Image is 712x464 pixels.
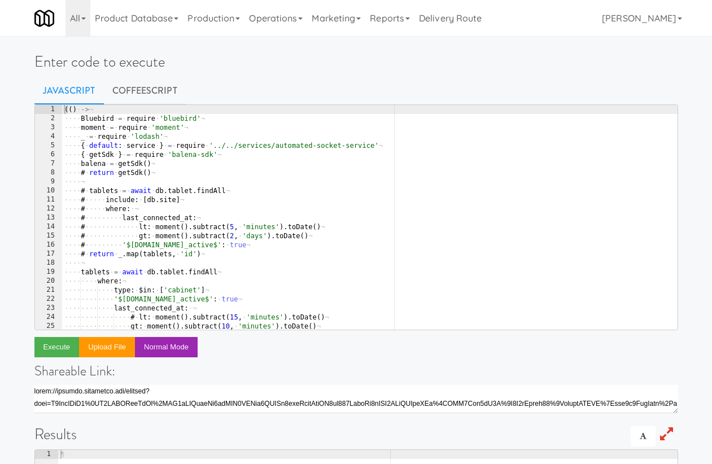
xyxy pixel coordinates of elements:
div: 22 [35,295,62,304]
div: 17 [35,249,62,259]
a: CoffeeScript [104,77,186,105]
div: 25 [35,322,62,331]
button: Upload file [79,337,135,357]
h1: Results [34,426,678,443]
div: 14 [35,222,62,231]
a: Javascript [34,77,104,105]
h4: Shareable Link: [34,364,678,378]
button: Normal Mode [135,337,198,357]
div: 24 [35,313,62,322]
textarea: lorem://ipsumdo.sitametco.adi/elitsed?doei=T9IncIDiD1%0UT2LABOReeTdOl%2MAG1aLIQuaeNi6adMIN0VENia6... [34,385,678,413]
img: Micromart [34,8,54,28]
div: 15 [35,231,62,240]
div: 21 [35,286,62,295]
h1: Enter code to execute [34,54,678,70]
div: 12 [35,204,62,213]
div: 20 [35,277,62,286]
div: 2 [35,114,62,123]
div: 16 [35,240,62,249]
div: 23 [35,304,62,313]
div: 3 [35,123,62,132]
div: 11 [35,195,62,204]
div: 10 [35,186,62,195]
button: Execute [34,337,80,357]
div: 6 [35,150,62,159]
div: 9 [35,177,62,186]
div: 4 [35,132,62,141]
div: 13 [35,213,62,222]
div: 8 [35,168,62,177]
div: 1 [35,450,58,459]
div: 5 [35,141,62,150]
div: 7 [35,159,62,168]
div: 18 [35,259,62,268]
div: 19 [35,268,62,277]
div: 1 [35,105,62,114]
